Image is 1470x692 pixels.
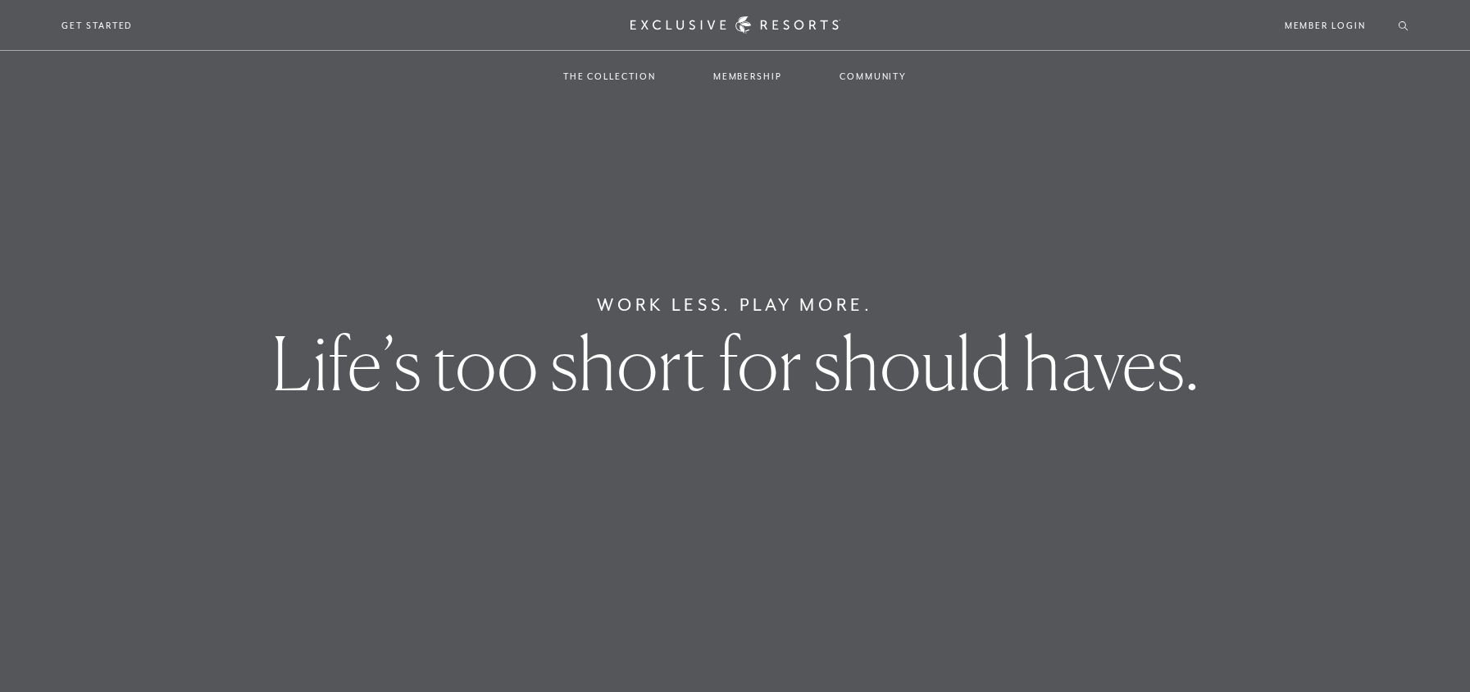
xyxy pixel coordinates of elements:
[1285,18,1366,33] a: Member Login
[271,326,1199,400] h1: Life’s too short for should haves.
[547,52,672,100] a: The Collection
[61,18,133,33] a: Get Started
[697,52,799,100] a: Membership
[597,292,873,318] h6: Work Less. Play More.
[823,52,923,100] a: Community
